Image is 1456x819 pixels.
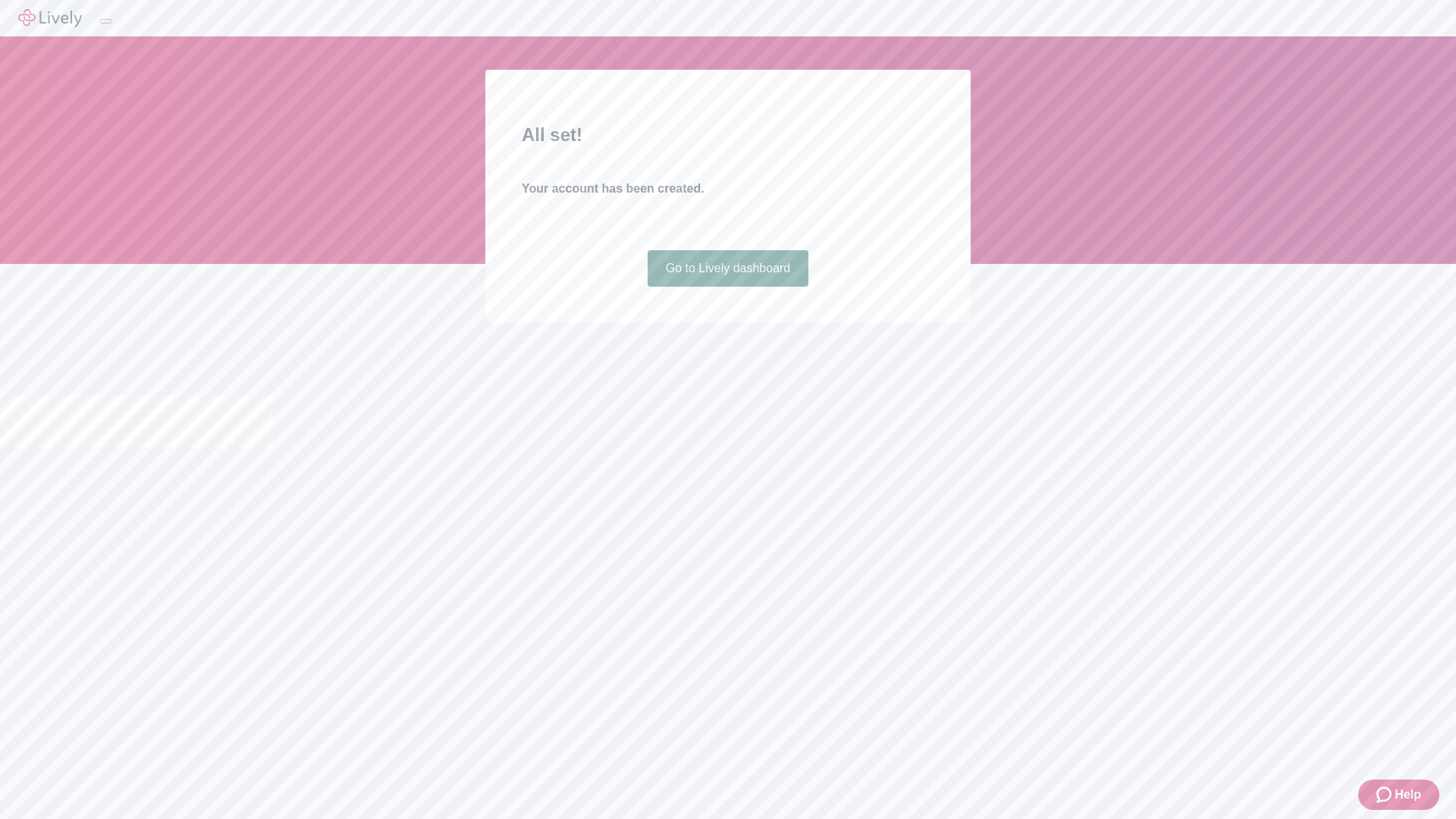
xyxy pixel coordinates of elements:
[100,19,112,24] button: Log out
[1376,786,1395,804] svg: Zendesk support icon
[1395,786,1421,804] span: Help
[522,121,934,149] h2: All set!
[648,250,809,287] a: Go to Lively dashboard
[522,180,934,198] h4: Your account has been created.
[1358,780,1439,810] button: Zendesk support iconHelp
[18,9,82,27] img: Lively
